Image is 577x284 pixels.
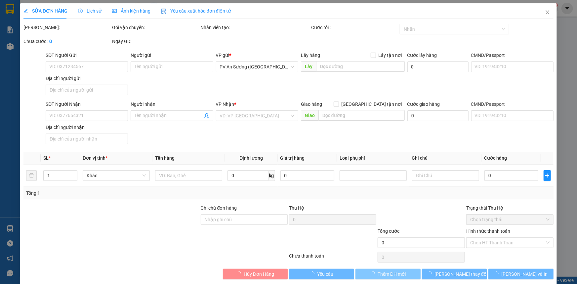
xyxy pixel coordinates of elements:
[155,170,222,181] input: VD: Bàn, Ghế
[239,155,263,161] span: Định lượng
[301,53,320,58] span: Lấy hàng
[46,75,128,82] div: Địa chỉ người gửi
[502,270,548,278] span: [PERSON_NAME] và In
[161,8,231,14] span: Yêu cầu xuất hóa đơn điện tử
[62,24,276,33] li: Hotline: 1900 8153
[8,8,41,41] img: logo.jpg
[46,124,128,131] div: Địa chỉ người nhận
[376,52,405,59] span: Lấy tận nơi
[204,113,209,118] span: user-add
[268,170,275,181] span: kg
[220,62,294,72] span: PV An Sương (Hàng Hóa)
[223,269,288,279] button: Hủy Đơn Hàng
[78,9,83,13] span: clock-circle
[407,101,440,107] label: Cước giao hàng
[316,61,405,72] input: Dọc đường
[378,228,399,234] span: Tổng cước
[78,8,102,14] span: Lịch sử
[355,269,421,279] button: Thêm ĐH mới
[26,189,223,197] div: Tổng: 1
[422,269,487,279] button: [PERSON_NAME] thay đổi
[23,24,111,31] div: [PERSON_NAME]:
[83,155,107,161] span: Đơn vị tính
[201,205,237,211] label: Ghi chú đơn hàng
[49,39,52,44] b: 0
[470,215,550,224] span: Chọn trạng thái
[244,270,274,278] span: Hủy Đơn Hàng
[46,85,128,95] input: Địa chỉ của người gửi
[201,214,288,225] input: Ghi chú đơn hàng
[289,269,354,279] button: Yêu cầu
[311,24,398,31] div: Cước rồi :
[378,270,406,278] span: Thêm ĐH mới
[23,9,28,13] span: edit
[155,155,175,161] span: Tên hàng
[337,152,409,165] th: Loại phụ phí
[23,8,67,14] span: SỬA ĐƠN HÀNG
[471,101,554,108] div: CMND/Passport
[289,252,377,264] div: Chưa thanh toán
[407,110,469,121] input: Cước giao hàng
[434,270,487,278] span: [PERSON_NAME] thay đổi
[46,52,128,59] div: SĐT Người Gửi
[216,101,234,107] span: VP Nhận
[494,271,502,276] span: loading
[23,38,111,45] div: Chưa cước :
[87,171,146,181] span: Khác
[161,9,166,14] img: icon
[409,152,482,165] th: Ghi chú
[201,24,310,31] div: Nhân viên tạo:
[131,52,213,59] div: Người gửi
[544,173,551,178] span: plus
[317,270,333,278] span: Yêu cầu
[466,204,554,212] div: Trạng thái Thu Hộ
[46,134,128,144] input: Địa chỉ của người nhận
[131,101,213,108] div: Người nhận
[488,269,554,279] button: [PERSON_NAME] và In
[62,16,276,24] li: [STREET_ADDRESS][PERSON_NAME]. [GEOGRAPHIC_DATA], Tỉnh [GEOGRAPHIC_DATA]
[310,271,317,276] span: loading
[112,24,199,31] div: Gói vận chuyển:
[301,110,318,121] span: Giao
[427,271,434,276] span: loading
[301,61,316,72] span: Lấy
[112,38,199,45] div: Ngày GD:
[484,155,507,161] span: Cước hàng
[412,170,479,181] input: Ghi Chú
[339,101,405,108] span: [GEOGRAPHIC_DATA] tận nơi
[544,170,551,181] button: plus
[112,8,150,14] span: Ảnh kiện hàng
[407,53,437,58] label: Cước lấy hàng
[289,205,304,211] span: Thu Hộ
[471,52,554,59] div: CMND/Passport
[318,110,405,121] input: Dọc đường
[301,101,322,107] span: Giao hàng
[466,228,510,234] label: Hình thức thanh toán
[112,9,117,13] span: picture
[370,271,378,276] span: loading
[545,10,550,15] span: close
[280,155,305,161] span: Giá trị hàng
[538,3,557,22] button: Close
[236,271,244,276] span: loading
[26,170,37,181] button: delete
[8,48,105,70] b: GỬI : PV An Sương ([GEOGRAPHIC_DATA])
[216,52,298,59] div: VP gửi
[46,101,128,108] div: SĐT Người Nhận
[43,155,49,161] span: SL
[407,61,469,72] input: Cước lấy hàng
